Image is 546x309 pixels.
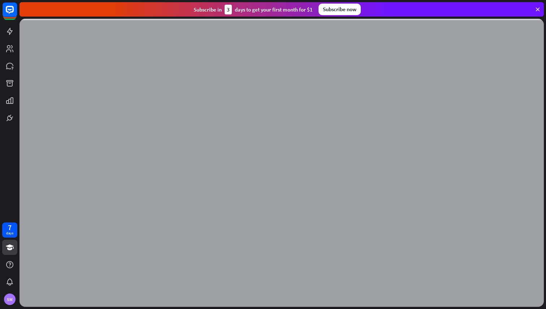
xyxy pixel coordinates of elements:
[8,224,12,231] div: 7
[4,293,16,305] div: SM
[194,5,313,14] div: Subscribe in days to get your first month for $1
[318,4,361,15] div: Subscribe now
[6,231,13,236] div: days
[2,222,17,238] a: 7 days
[225,5,232,14] div: 3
